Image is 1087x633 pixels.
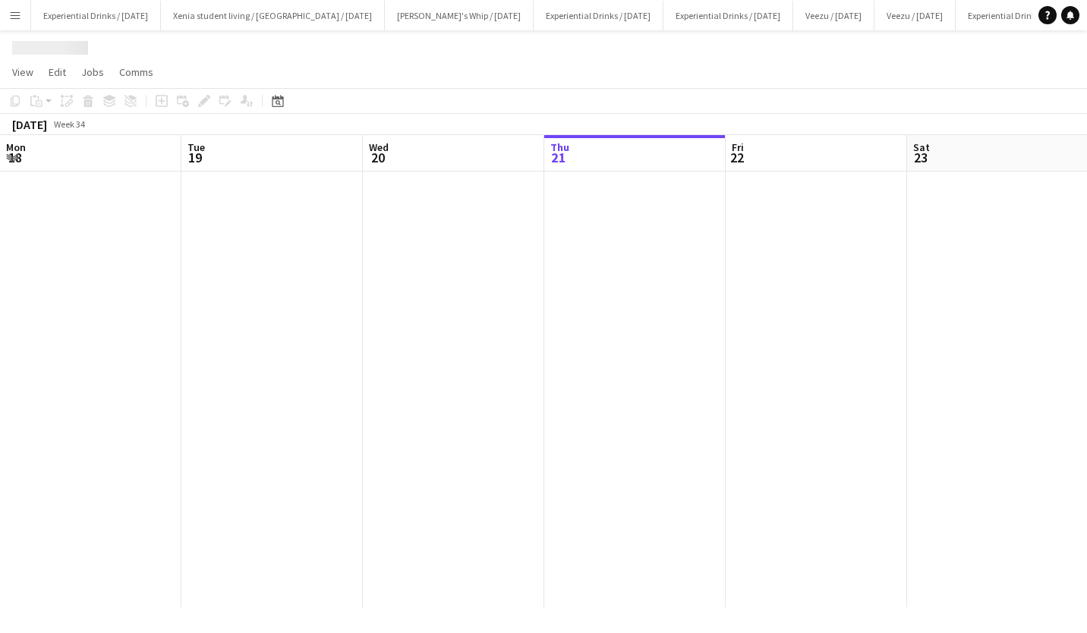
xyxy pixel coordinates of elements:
a: View [6,62,39,82]
span: 18 [4,149,26,166]
button: Xenia student living / [GEOGRAPHIC_DATA] / [DATE] [161,1,385,30]
button: Experiential Drinks / [DATE] [663,1,793,30]
a: Jobs [75,62,110,82]
span: Thu [550,140,569,154]
span: Wed [369,140,389,154]
span: 23 [911,149,930,166]
span: Jobs [81,65,104,79]
span: View [12,65,33,79]
button: Experiential Drinks / [DATE] [956,1,1085,30]
span: Mon [6,140,26,154]
span: Comms [119,65,153,79]
button: Experiential Drinks / [DATE] [31,1,161,30]
a: Edit [43,62,72,82]
button: Veezu / [DATE] [793,1,874,30]
span: 20 [367,149,389,166]
span: 19 [185,149,205,166]
div: [DATE] [12,117,47,132]
span: 22 [729,149,744,166]
span: Week 34 [50,118,88,130]
button: [PERSON_NAME]'s Whip / [DATE] [385,1,534,30]
button: Experiential Drinks / [DATE] [534,1,663,30]
span: 21 [548,149,569,166]
span: Sat [913,140,930,154]
span: Edit [49,65,66,79]
a: Comms [113,62,159,82]
span: Tue [187,140,205,154]
button: Veezu / [DATE] [874,1,956,30]
span: Fri [732,140,744,154]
